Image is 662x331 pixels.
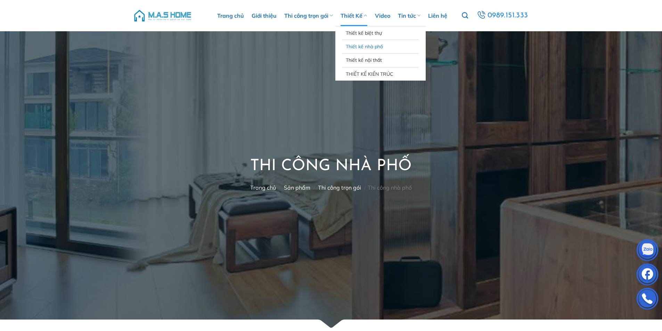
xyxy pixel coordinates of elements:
[346,67,415,81] a: THIẾT KẾ KIẾN TRÚC
[346,53,415,67] a: Thiết kế nội thất
[279,184,281,191] span: /
[488,10,528,22] span: 0989.151.333
[250,184,412,191] nav: Thi công nhà phố
[346,26,415,40] a: Thiết kế biệt thự
[375,5,390,26] a: Video
[318,184,361,191] a: Thi công trọn gói
[250,184,276,191] a: Trang chủ
[284,184,310,191] a: Sản phẩm
[637,241,658,262] img: Zalo
[133,5,192,26] img: M.A.S HOME – Tổng Thầu Thiết Kế Và Xây Nhà Trọn Gói
[476,9,529,22] a: 0989.151.333
[341,5,367,26] a: Thiết Kế
[637,265,658,286] img: Facebook
[217,5,244,26] a: Trang chủ
[428,5,447,26] a: Liên hệ
[284,5,333,26] a: Thi công trọn gói
[250,156,412,177] h1: Thi công nhà phố
[313,184,315,191] span: /
[364,184,366,191] span: /
[346,40,415,53] a: Thiết kế nhà phố
[462,8,468,23] a: Tìm kiếm
[398,5,420,26] a: Tin tức
[637,289,658,310] img: Phone
[252,5,277,26] a: Giới thiệu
